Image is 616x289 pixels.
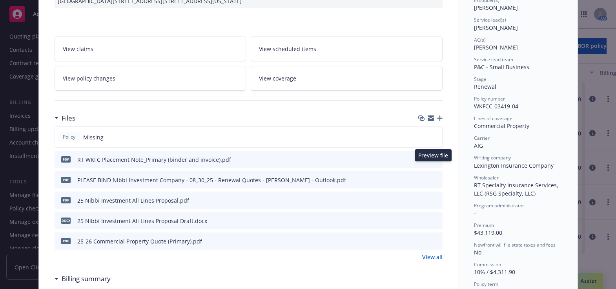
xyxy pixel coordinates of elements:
[474,63,529,71] span: P&C - Small Business
[474,37,486,43] span: AC(s)
[62,274,111,284] h3: Billing summary
[77,217,207,225] div: 25 Nibbi Investment All Lines Proposal Draft.docx
[420,196,426,205] button: download file
[432,196,439,205] button: preview file
[420,176,426,184] button: download file
[251,37,443,61] a: View scheduled items
[474,261,501,268] span: Commission
[474,222,494,229] span: Premium
[474,142,483,149] span: AIG
[474,162,554,169] span: Lexington Insurance Company
[61,238,71,244] span: pdf
[474,229,502,236] span: $43,119.00
[422,253,443,261] a: View all
[63,45,93,53] span: View claims
[55,37,246,61] a: View claims
[415,149,452,161] div: Preview file
[55,274,111,284] div: Billing summary
[62,113,75,123] h3: Files
[420,237,426,245] button: download file
[474,4,518,11] span: [PERSON_NAME]
[474,24,518,31] span: [PERSON_NAME]
[474,249,481,256] span: No
[432,217,439,225] button: preview file
[474,241,556,248] span: Newfront will file state taxes and fees
[474,115,512,122] span: Lines of coverage
[61,177,71,183] span: pdf
[61,218,71,223] span: docx
[61,156,71,162] span: pdf
[474,122,562,130] div: Commercial Property
[474,135,490,141] span: Carrier
[474,281,498,287] span: Policy term
[474,154,511,161] span: Writing company
[61,197,71,203] span: pdf
[474,181,560,197] span: RT Specialty Insurance Services, LLC (RSG Specialty, LLC)
[55,113,75,123] div: Files
[474,174,499,181] span: Wholesaler
[474,76,487,82] span: Stage
[77,155,231,164] div: RT WKFC Placement Note_Primary (binder and invoice).pdf
[77,237,202,245] div: 25-26 Commercial Property Quote (Primary).pdf
[474,83,496,90] span: Renewal
[420,217,426,225] button: download file
[432,176,439,184] button: preview file
[474,95,505,102] span: Policy number
[259,74,296,82] span: View coverage
[474,202,524,209] span: Program administrator
[474,44,518,51] span: [PERSON_NAME]
[474,268,515,276] span: 10% / $4,311.90
[474,209,476,217] span: -
[61,134,77,141] span: Policy
[474,102,518,110] span: WKFCC-03419-04
[251,66,443,91] a: View coverage
[63,74,115,82] span: View policy changes
[55,66,246,91] a: View policy changes
[77,196,189,205] div: 25 Nibbi Investment All Lines Proposal.pdf
[432,237,439,245] button: preview file
[259,45,316,53] span: View scheduled items
[77,176,346,184] div: PLEASE BIND Nibbi Investment Company - 08_30_25 - Renewal Quotes - [PERSON_NAME] - Outlook.pdf
[474,56,513,63] span: Service lead team
[83,133,104,141] span: Missing
[474,16,506,23] span: Service lead(s)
